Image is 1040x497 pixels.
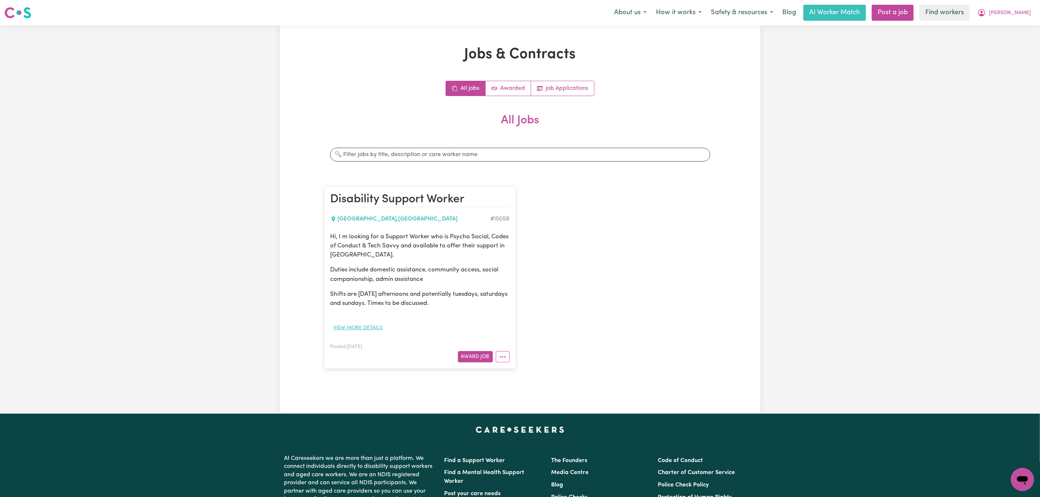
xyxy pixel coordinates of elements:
[330,148,710,162] input: 🔍 Filter jobs by title, description or care worker name
[331,265,510,283] p: Duties include domestic assistance, community access, social companionship, admin assistance
[706,5,778,20] button: Safety & resources
[331,322,386,334] button: View more details
[331,232,510,260] p: Hi, I m looking for a Support Worker who is Psycho Social, Codes of Conduct & Tech Savvy and avai...
[920,5,970,21] a: Find workers
[609,5,651,20] button: About us
[444,470,525,484] a: Find a Mental Health Support Worker
[1011,468,1034,491] iframe: Button to launch messaging window, conversation in progress
[491,215,510,223] div: Job ID #15058
[778,5,800,21] a: Blog
[458,351,493,362] button: Award Job
[444,491,501,497] a: Post your care needs
[551,482,563,488] a: Blog
[872,5,914,21] a: Post a job
[658,482,709,488] a: Police Check Policy
[551,458,587,464] a: The Founders
[4,6,31,19] img: Careseekers logo
[331,290,510,308] p: Shifts are [DATE] afternoons and potentially tuesdays, saturdays and sundays. Times to be discussed.
[531,81,594,96] a: Job applications
[551,470,589,476] a: Media Centre
[658,470,735,476] a: Charter of Customer Service
[989,9,1031,17] span: [PERSON_NAME]
[476,427,564,433] a: Careseekers home page
[486,81,531,96] a: Active jobs
[331,215,491,223] div: [GEOGRAPHIC_DATA] , [GEOGRAPHIC_DATA]
[658,458,703,464] a: Code of Conduct
[324,46,716,63] h1: Jobs & Contracts
[803,5,866,21] a: AI Worker Match
[324,114,716,139] h2: All Jobs
[331,345,363,349] span: Posted: [DATE]
[446,81,486,96] a: All jobs
[331,192,510,207] h2: Disability Support Worker
[444,458,505,464] a: Find a Support Worker
[651,5,706,20] button: How it works
[973,5,1036,20] button: My Account
[4,4,31,21] a: Careseekers logo
[496,351,510,362] button: More options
